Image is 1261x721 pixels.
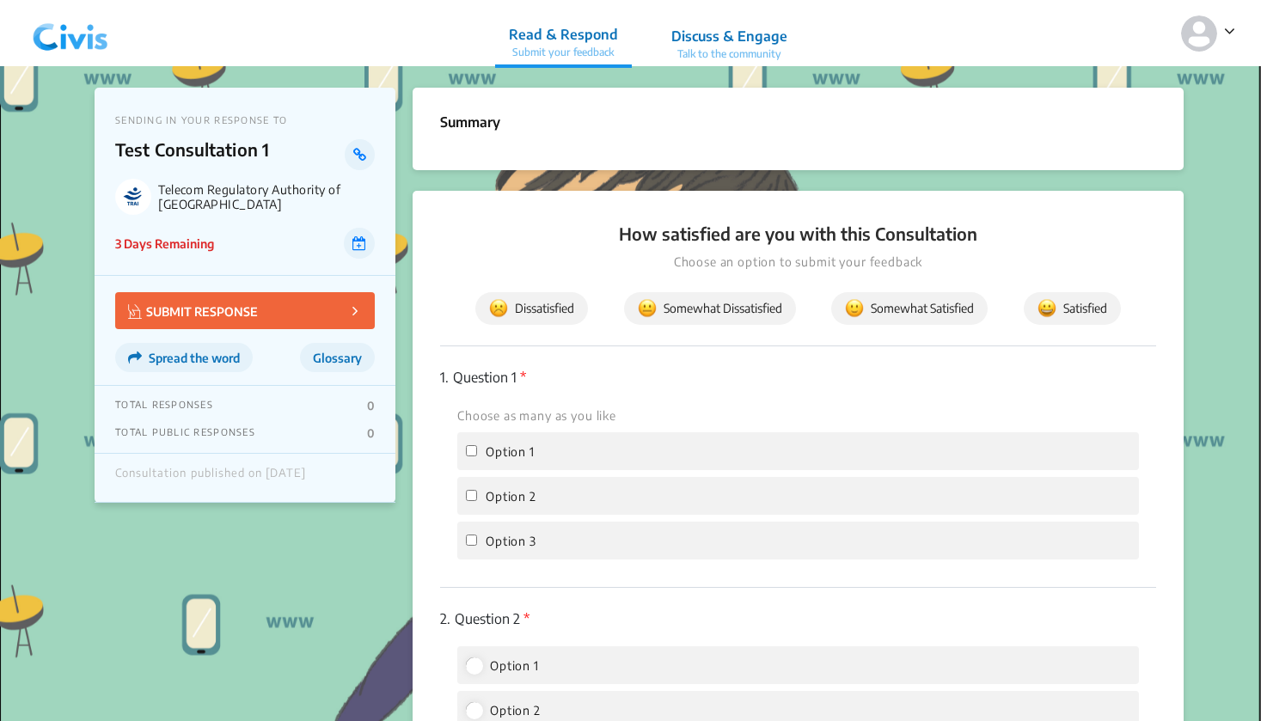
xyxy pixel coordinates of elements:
input: Option 2 [466,490,477,501]
img: Telecom Regulatory Authority of India logo [115,179,151,215]
span: Option 3 [486,534,536,548]
img: navlogo.png [26,8,115,59]
input: Option 1 [466,657,481,673]
span: Somewhat Satisfied [845,299,974,318]
span: Spread the word [149,351,240,365]
span: Somewhat Dissatisfied [638,299,782,318]
input: Option 2 [466,702,481,718]
img: satisfied.svg [1038,299,1056,318]
div: Consultation published on [DATE] [115,467,306,489]
span: Option 2 [486,489,536,504]
p: SENDING IN YOUR RESPONSE TO [115,114,375,125]
p: TOTAL RESPONSES [115,399,213,412]
img: dissatisfied.svg [489,299,508,318]
p: Telecom Regulatory Authority of [GEOGRAPHIC_DATA] [158,182,375,211]
span: 1. [440,369,449,386]
img: somewhat_dissatisfied.svg [638,299,657,318]
label: Choose as many as you like [457,406,616,425]
span: Option 1 [486,444,535,459]
button: Somewhat Satisfied [831,292,988,325]
p: Test Consultation 1 [115,139,345,170]
img: person-default.svg [1181,15,1217,52]
button: Dissatisfied [475,292,588,325]
button: SUBMIT RESPONSE [115,292,375,329]
img: somewhat_satisfied.svg [845,299,864,318]
p: How satisfied are you with this Consultation [440,222,1156,246]
p: Choose an option to submit your feedback [440,253,1156,272]
button: Glossary [300,343,375,372]
span: Glossary [313,351,362,365]
p: 0 [367,399,375,412]
p: SUBMIT RESPONSE [128,301,258,321]
p: Summary [440,112,500,132]
button: Somewhat Dissatisfied [624,292,796,325]
button: Spread the word [115,343,253,372]
p: Discuss & Engage [671,26,787,46]
p: Talk to the community [671,46,787,62]
input: Option 3 [466,535,477,546]
span: Option 1 [490,658,539,673]
p: Question 2 [440,608,1156,629]
span: Dissatisfied [489,299,574,318]
p: Question 1 [440,367,1156,388]
p: Submit your feedback [509,45,618,60]
span: Satisfied [1038,299,1107,318]
span: Option 2 [490,703,541,718]
p: TOTAL PUBLIC RESPONSES [115,426,255,440]
input: Option 1 [466,445,477,456]
p: 3 Days Remaining [115,235,214,253]
p: 0 [367,426,375,440]
p: Read & Respond [509,24,618,45]
img: Vector.jpg [128,304,142,319]
span: 2. [440,610,450,627]
button: Satisfied [1024,292,1121,325]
